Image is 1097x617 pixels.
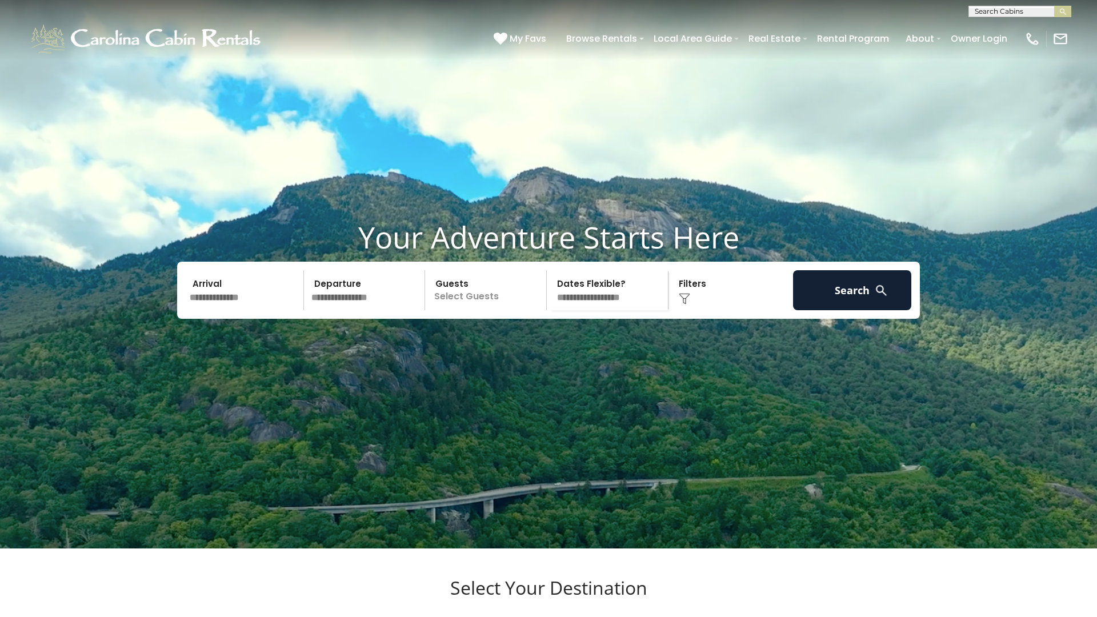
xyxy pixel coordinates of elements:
[494,31,549,46] a: My Favs
[510,31,546,46] span: My Favs
[560,29,643,49] a: Browse Rentals
[1024,31,1040,47] img: phone-regular-white.png
[29,22,266,56] img: White-1-1-2.png
[120,577,977,617] h3: Select Your Destination
[811,29,895,49] a: Rental Program
[1052,31,1068,47] img: mail-regular-white.png
[648,29,738,49] a: Local Area Guide
[945,29,1013,49] a: Owner Login
[429,270,546,310] p: Select Guests
[793,270,911,310] button: Search
[679,293,690,305] img: filter--v1.png
[900,29,940,49] a: About
[743,29,806,49] a: Real Estate
[9,219,1088,255] h1: Your Adventure Starts Here
[874,283,888,298] img: search-regular-white.png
